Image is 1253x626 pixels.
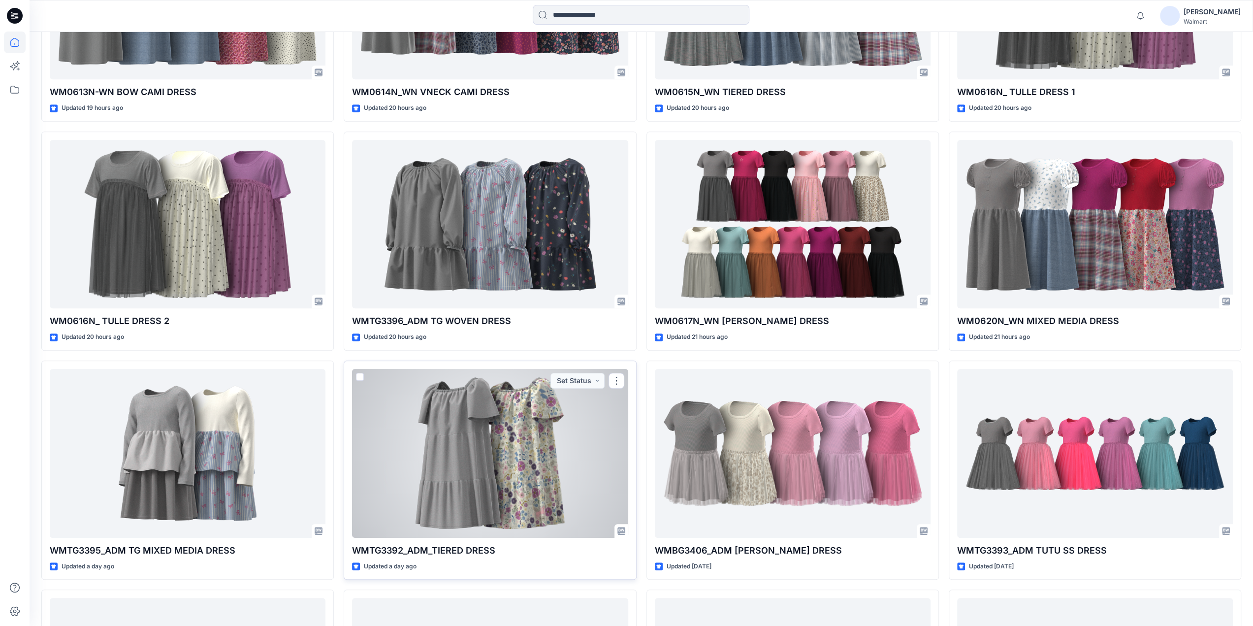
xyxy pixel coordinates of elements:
[352,85,628,99] p: WM0614N_WN VNECK CAMI DRESS
[957,314,1233,328] p: WM0620N_WN MIXED MEDIA DRESS
[969,561,1014,572] p: Updated [DATE]
[50,544,325,558] p: WMTG3395_ADM TG MIXED MEDIA DRESS
[1160,6,1180,26] img: avatar
[969,103,1031,113] p: Updated 20 hours ago
[969,332,1030,342] p: Updated 21 hours ago
[957,544,1233,558] p: WMTG3393_ADM TUTU SS DRESS
[667,103,729,113] p: Updated 20 hours ago
[364,332,426,342] p: Updated 20 hours ago
[655,140,931,309] a: WM0617N_WN SS TUTU DRESS
[957,369,1233,538] a: WMTG3393_ADM TUTU SS DRESS
[1184,6,1241,18] div: [PERSON_NAME]
[50,140,325,309] a: WM0616N_ TULLE DRESS 2
[62,332,124,342] p: Updated 20 hours ago
[50,314,325,328] p: WM0616N_ TULLE DRESS 2
[655,85,931,99] p: WM0615N_WN TIERED DRESS
[50,85,325,99] p: WM0613N-WN BOW CAMI DRESS
[655,544,931,558] p: WMBG3406_ADM [PERSON_NAME] DRESS
[667,561,711,572] p: Updated [DATE]
[352,544,628,558] p: WMTG3392_ADM_TIERED DRESS
[364,561,417,572] p: Updated a day ago
[1184,18,1241,25] div: Walmart
[957,85,1233,99] p: WM0616N_ TULLE DRESS 1
[62,561,114,572] p: Updated a day ago
[62,103,123,113] p: Updated 19 hours ago
[667,332,728,342] p: Updated 21 hours ago
[957,140,1233,309] a: WM0620N_WN MIXED MEDIA DRESS
[655,369,931,538] a: WMBG3406_ADM BG TUTU DRESS
[352,314,628,328] p: WMTG3396_ADM TG WOVEN DRESS
[50,369,325,538] a: WMTG3395_ADM TG MIXED MEDIA DRESS
[352,369,628,538] a: WMTG3392_ADM_TIERED DRESS
[352,140,628,309] a: WMTG3396_ADM TG WOVEN DRESS
[655,314,931,328] p: WM0617N_WN [PERSON_NAME] DRESS
[364,103,426,113] p: Updated 20 hours ago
